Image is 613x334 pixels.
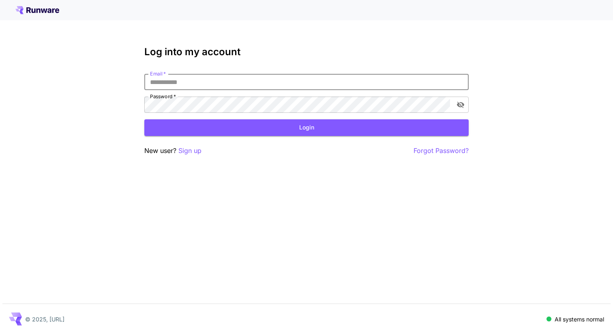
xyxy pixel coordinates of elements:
p: All systems normal [555,315,604,323]
button: Forgot Password? [414,146,469,156]
p: New user? [144,146,201,156]
p: © 2025, [URL] [25,315,64,323]
button: Login [144,119,469,136]
button: toggle password visibility [453,97,468,112]
h3: Log into my account [144,46,469,58]
label: Password [150,93,176,100]
label: Email [150,70,166,77]
button: Sign up [178,146,201,156]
